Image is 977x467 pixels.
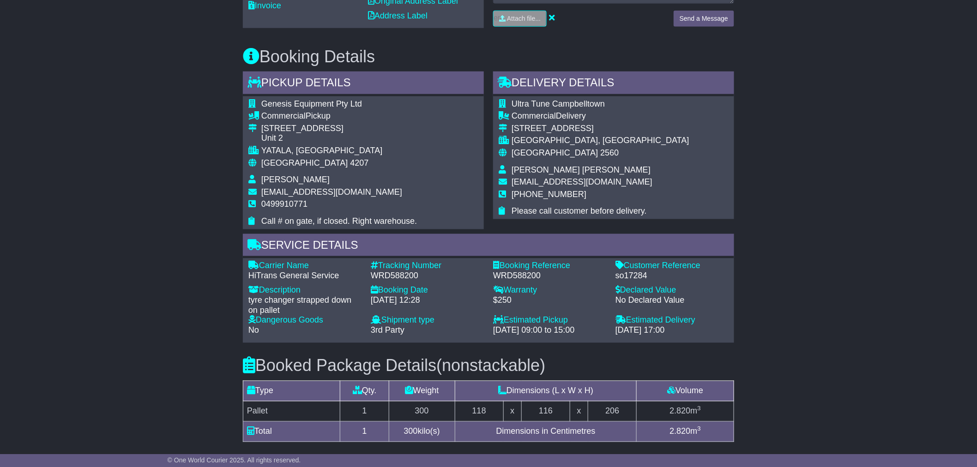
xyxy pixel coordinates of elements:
[340,401,389,422] td: 1
[697,405,701,412] sup: 3
[261,99,362,108] span: Genesis Equipment Pty Ltd
[261,158,348,168] span: [GEOGRAPHIC_DATA]
[243,234,734,259] div: Service Details
[455,422,637,442] td: Dimensions in Centimetres
[261,111,306,120] span: Commercial
[340,381,389,401] td: Qty.
[371,296,484,306] div: [DATE] 12:28
[248,271,362,281] div: HiTrans General Service
[404,427,418,436] span: 300
[350,158,368,168] span: 4207
[455,381,637,401] td: Dimensions (L x W x H)
[512,136,689,146] div: [GEOGRAPHIC_DATA], [GEOGRAPHIC_DATA]
[637,381,734,401] td: Volume
[248,1,281,10] a: Invoice
[669,427,690,436] span: 2.820
[493,72,734,96] div: Delivery Details
[261,133,417,144] div: Unit 2
[512,165,651,174] span: [PERSON_NAME] [PERSON_NAME]
[368,11,428,20] a: Address Label
[168,456,301,464] span: © One World Courier 2025. All rights reserved.
[493,296,606,306] div: $250
[371,271,484,281] div: WRD588200
[493,326,606,336] div: [DATE] 09:00 to 15:00
[243,357,734,375] h3: Booked Package Details
[521,401,570,422] td: 116
[436,356,545,375] span: (nonstackable)
[615,326,729,336] div: [DATE] 17:00
[261,111,417,121] div: Pickup
[455,401,503,422] td: 118
[371,286,484,296] div: Booking Date
[493,316,606,326] div: Estimated Pickup
[248,326,259,335] span: No
[512,124,689,134] div: [STREET_ADDRESS]
[615,271,729,281] div: so17284
[615,286,729,296] div: Declared Value
[371,261,484,271] div: Tracking Number
[512,177,652,186] span: [EMAIL_ADDRESS][DOMAIN_NAME]
[261,187,402,197] span: [EMAIL_ADDRESS][DOMAIN_NAME]
[503,401,521,422] td: x
[248,316,362,326] div: Dangerous Goods
[512,111,556,120] span: Commercial
[243,422,340,442] td: Total
[243,48,734,66] h3: Booking Details
[493,261,606,271] div: Booking Reference
[615,316,729,326] div: Estimated Delivery
[512,111,689,121] div: Delivery
[674,11,734,27] button: Send a Message
[637,401,734,422] td: m
[669,407,690,416] span: 2.820
[512,206,647,216] span: Please call customer before delivery.
[243,72,484,96] div: Pickup Details
[493,286,606,296] div: Warranty
[512,99,605,108] span: Ultra Tune Campbelltown
[615,261,729,271] div: Customer Reference
[340,422,389,442] td: 1
[261,175,330,184] span: [PERSON_NAME]
[512,190,586,199] span: [PHONE_NUMBER]
[248,296,362,316] div: tyre changer strapped down on pallet
[389,401,455,422] td: 300
[243,401,340,422] td: Pallet
[261,124,417,134] div: [STREET_ADDRESS]
[371,316,484,326] div: Shipment type
[588,401,637,422] td: 206
[512,148,598,157] span: [GEOGRAPHIC_DATA]
[371,326,404,335] span: 3rd Party
[389,381,455,401] td: Weight
[389,422,455,442] td: kilo(s)
[261,199,308,209] span: 0499910771
[493,271,606,281] div: WRD588200
[697,425,701,432] sup: 3
[243,381,340,401] td: Type
[600,148,619,157] span: 2560
[248,261,362,271] div: Carrier Name
[637,422,734,442] td: m
[261,216,417,226] span: Call # on gate, if closed. Right warehouse.
[615,296,729,306] div: No Declared Value
[570,401,588,422] td: x
[261,146,417,156] div: YATALA, [GEOGRAPHIC_DATA]
[248,286,362,296] div: Description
